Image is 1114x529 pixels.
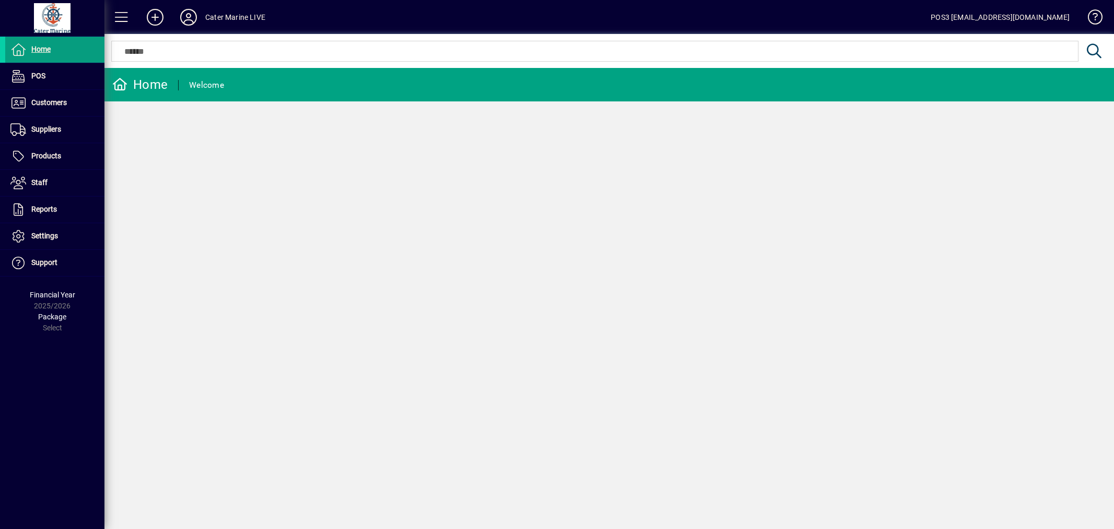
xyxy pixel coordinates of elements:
[172,8,205,27] button: Profile
[5,223,104,249] a: Settings
[30,291,75,299] span: Financial Year
[31,232,58,240] span: Settings
[31,178,48,187] span: Staff
[189,77,224,94] div: Welcome
[931,9,1070,26] div: POS3 [EMAIL_ADDRESS][DOMAIN_NAME]
[38,313,66,321] span: Package
[5,117,104,143] a: Suppliers
[31,205,57,213] span: Reports
[31,152,61,160] span: Products
[5,143,104,169] a: Products
[5,90,104,116] a: Customers
[5,197,104,223] a: Reports
[138,8,172,27] button: Add
[5,250,104,276] a: Support
[31,45,51,53] span: Home
[5,63,104,89] a: POS
[1080,2,1101,36] a: Knowledge Base
[205,9,265,26] div: Cater Marine LIVE
[31,72,45,80] span: POS
[31,98,67,107] span: Customers
[31,258,57,267] span: Support
[31,125,61,133] span: Suppliers
[112,76,168,93] div: Home
[5,170,104,196] a: Staff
